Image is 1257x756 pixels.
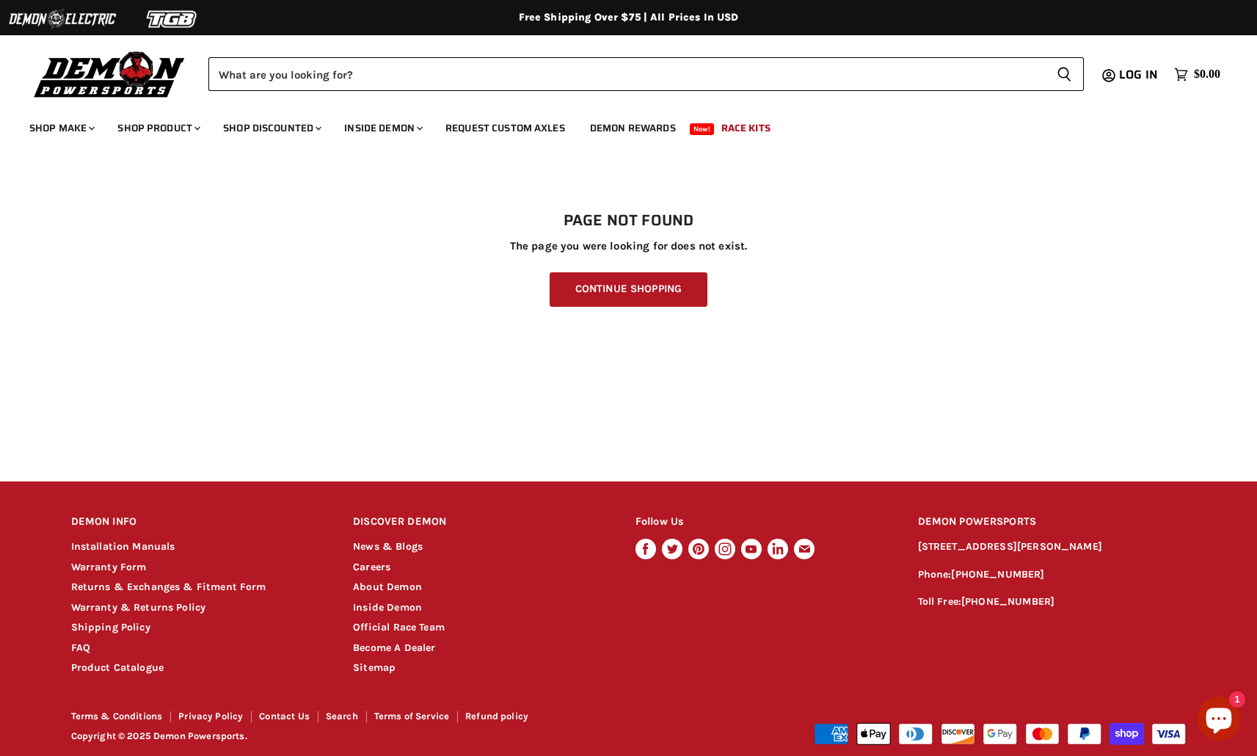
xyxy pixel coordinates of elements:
img: Demon Powersports [29,48,190,100]
inbox-online-store-chat: Shopify online store chat [1192,697,1245,744]
a: About Demon [353,581,422,593]
a: Shipping Policy [71,621,150,633]
a: Privacy Policy [178,710,243,722]
a: Installation Manuals [71,540,175,553]
span: New! [690,123,715,135]
img: Demon Electric Logo 2 [7,5,117,33]
a: Warranty & Returns Policy [71,601,206,614]
a: Careers [353,561,390,573]
a: Demon Rewards [579,113,687,143]
p: Copyright © 2025 Demon Powersports. [71,731,630,742]
a: Terms & Conditions [71,710,163,722]
a: Request Custom Axles [434,113,576,143]
a: Log in [1112,68,1167,81]
p: The page you were looking for does not exist. [71,240,1187,252]
span: $0.00 [1194,68,1220,81]
h2: DEMON POWERSPORTS [918,505,1187,539]
span: Log in [1119,65,1158,84]
img: TGB Logo 2 [117,5,227,33]
form: Product [208,57,1084,91]
div: Free Shipping Over $75 | All Prices In USD [42,11,1216,24]
a: [PHONE_NUMBER] [951,568,1044,581]
h2: Follow Us [635,505,890,539]
a: News & Blogs [353,540,423,553]
ul: Main menu [18,107,1217,143]
a: Contact Us [259,710,310,722]
p: Toll Free: [918,594,1187,611]
a: Search [326,710,358,722]
a: Refund policy [465,710,528,722]
p: [STREET_ADDRESS][PERSON_NAME] [918,539,1187,556]
h2: DISCOVER DEMON [353,505,608,539]
a: Shop Make [18,113,103,143]
a: Inside Demon [353,601,422,614]
a: Shop Discounted [212,113,330,143]
a: Sitemap [353,661,396,674]
a: Returns & Exchanges & Fitment Form [71,581,266,593]
a: Race Kits [710,113,781,143]
a: $0.00 [1167,64,1228,85]
a: Become A Dealer [353,641,435,654]
a: Continue Shopping [550,272,707,307]
a: Terms of Service [374,710,449,722]
a: FAQ [71,641,90,654]
button: Search [1045,57,1084,91]
nav: Footer [71,711,630,727]
a: Product Catalogue [71,661,164,674]
a: Shop Product [106,113,209,143]
a: Warranty Form [71,561,147,573]
a: Inside Demon [333,113,431,143]
p: Phone: [918,567,1187,584]
h2: DEMON INFO [71,505,326,539]
input: Search [208,57,1045,91]
h1: Page not found [71,212,1187,230]
a: Official Race Team [353,621,445,633]
a: [PHONE_NUMBER] [961,595,1054,608]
